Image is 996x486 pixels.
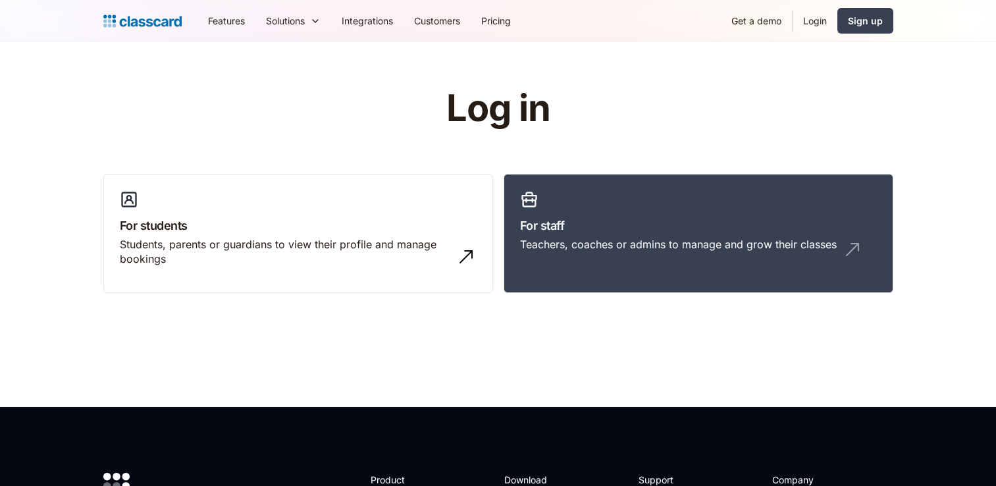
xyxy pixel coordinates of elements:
div: Solutions [266,14,305,28]
a: Get a demo [721,6,792,36]
a: Login [793,6,837,36]
a: For studentsStudents, parents or guardians to view their profile and manage bookings [103,174,493,294]
a: Customers [404,6,471,36]
a: home [103,12,182,30]
h3: For staff [520,217,877,234]
a: Sign up [837,8,893,34]
div: Solutions [255,6,331,36]
a: Pricing [471,6,521,36]
a: For staffTeachers, coaches or admins to manage and grow their classes [504,174,893,294]
h1: Log in [289,88,707,129]
a: Integrations [331,6,404,36]
h3: For students [120,217,477,234]
div: Teachers, coaches or admins to manage and grow their classes [520,237,837,252]
div: Students, parents or guardians to view their profile and manage bookings [120,237,450,267]
a: Features [197,6,255,36]
div: Sign up [848,14,883,28]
